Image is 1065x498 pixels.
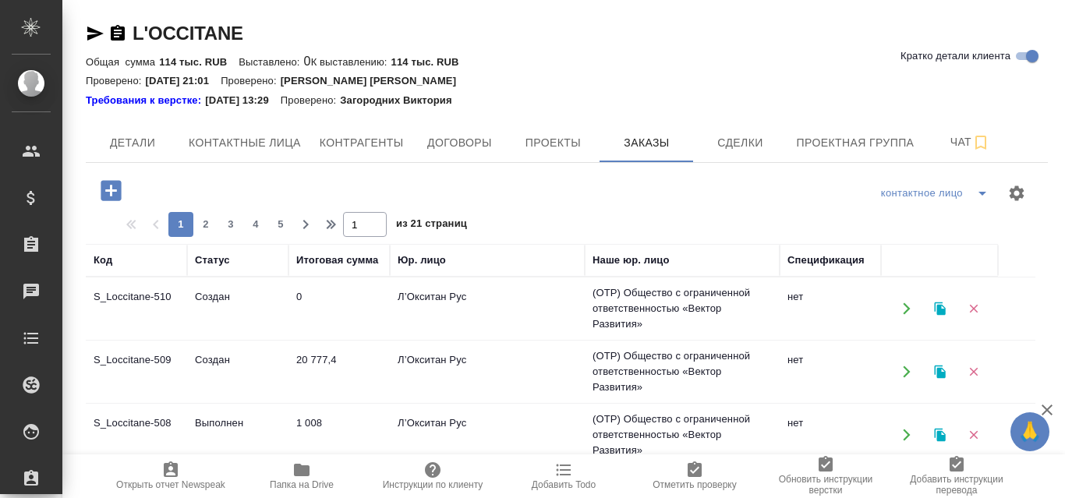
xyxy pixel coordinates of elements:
a: Требования к верстке: [86,93,205,108]
td: (OTP) Общество с ограниченной ответственностью «Вектор Развития» [585,277,780,340]
button: 🙏 [1010,412,1049,451]
div: Итоговая сумма [296,253,378,268]
td: Л’Окситан Рус [390,281,585,336]
p: [PERSON_NAME] [PERSON_NAME] [281,75,469,87]
div: Код [94,253,112,268]
button: Добавить Todo [498,454,629,498]
div: Нажми, чтобы открыть папку с инструкцией [86,93,205,108]
button: 2 [193,212,218,237]
button: Открыть [890,419,922,451]
button: Клонировать [924,356,956,388]
td: Л’Окситан Рус [390,344,585,399]
span: 3 [218,217,243,232]
span: Проектная группа [796,133,914,153]
td: S_Loccitane-509 [86,344,187,399]
div: Спецификация [787,253,865,268]
span: Добавить Todo [532,479,596,490]
span: Контактные лица [189,133,301,153]
button: Клонировать [924,293,956,325]
p: Проверено: [281,93,341,108]
button: Скопировать ссылку [108,24,127,43]
div: Юр. лицо [398,253,446,268]
button: Добавить проект [90,175,133,207]
p: Общая сумма [86,56,159,68]
span: 4 [243,217,268,232]
div: Статус [195,253,230,268]
span: Договоры [422,133,497,153]
a: L'OCCITANE [133,23,243,44]
span: Чат [932,132,1007,152]
p: Выставлено: [239,56,303,68]
span: Заказы [609,133,684,153]
span: Проекты [515,133,590,153]
button: Скопировать ссылку для ЯМессенджера [86,24,104,43]
div: 0 [86,52,1048,71]
td: Л’Окситан Рус [390,408,585,462]
span: Открыть отчет Newspeak [116,479,225,490]
span: Отметить проверку [653,479,736,490]
p: [DATE] 21:01 [146,75,221,87]
span: из 21 страниц [396,214,467,237]
button: 5 [268,212,293,237]
button: Открыть отчет Newspeak [105,454,236,498]
td: S_Loccitane-510 [86,281,187,336]
p: 114 тыс. RUB [159,56,239,68]
button: Удалить [957,293,989,325]
svg: Подписаться [971,133,990,152]
button: 4 [243,212,268,237]
span: Добавить инструкции перевода [900,474,1013,496]
span: Обновить инструкции верстки [770,474,882,496]
span: Детали [95,133,170,153]
td: Создан [187,344,288,399]
td: (OTP) Общество с ограниченной ответственностью «Вектор Развития» [585,341,780,403]
td: 20 777,4 [288,344,390,399]
span: Кратко детали клиента [900,48,1010,64]
button: Клонировать [924,419,956,451]
span: Сделки [702,133,777,153]
span: 5 [268,217,293,232]
div: split button [877,181,998,206]
span: Инструкции по клиенту [383,479,483,490]
td: S_Loccitane-508 [86,408,187,462]
p: Загородних Виктория [340,93,463,108]
td: Выполнен [187,408,288,462]
span: Настроить таблицу [998,175,1035,212]
td: 1 008 [288,408,390,462]
button: Открыть [890,356,922,388]
p: Проверено: [86,75,146,87]
button: Удалить [957,419,989,451]
p: К выставлению: [311,56,391,68]
td: Создан [187,281,288,336]
span: Папка на Drive [270,479,334,490]
span: Контрагенты [320,133,404,153]
td: нет [780,408,881,462]
button: Папка на Drive [236,454,367,498]
button: Отметить проверку [629,454,760,498]
button: Добавить инструкции перевода [891,454,1022,498]
p: [DATE] 13:29 [205,93,281,108]
p: 114 тыс. RUB [391,56,471,68]
div: Наше юр. лицо [593,253,670,268]
span: 🙏 [1017,415,1043,448]
button: 3 [218,212,243,237]
button: Инструкции по клиенту [367,454,498,498]
td: 0 [288,281,390,336]
p: Проверено: [221,75,281,87]
span: 2 [193,217,218,232]
td: (OTP) Общество с ограниченной ответственностью «Вектор Развития» [585,404,780,466]
button: Обновить инструкции верстки [760,454,891,498]
td: нет [780,344,881,399]
button: Открыть [890,293,922,325]
td: нет [780,281,881,336]
button: Удалить [957,356,989,388]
